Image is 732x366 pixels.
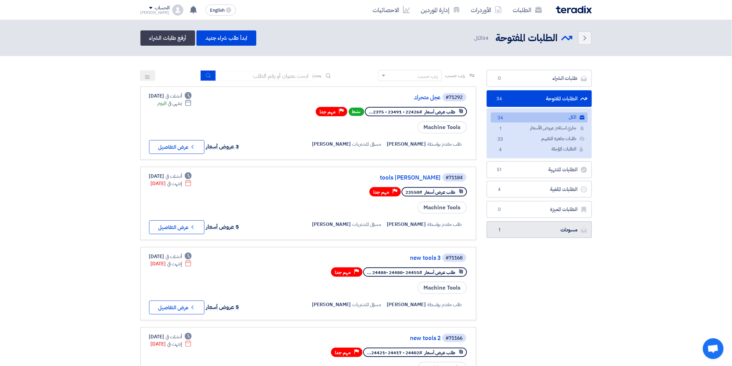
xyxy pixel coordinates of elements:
[491,144,588,154] a: الطلبات المؤجلة
[491,134,588,144] a: طلبات جاهزة للتقييم
[151,260,192,267] div: [DATE]
[466,2,507,18] a: الأوردرات
[303,335,441,341] a: new tools 2
[149,301,204,314] button: عرض التفاصيل
[446,336,463,341] div: #71166
[210,8,225,13] span: English
[167,340,182,348] span: إنتهت في
[487,201,592,218] a: الطلبات المميزة0
[353,221,382,228] span: مسؤل المشتريات
[216,71,313,81] input: ابحث بعنوان أو رقم الطلب
[167,260,182,267] span: إنتهت في
[474,34,490,42] span: الكل
[320,109,336,115] span: مهم جدا
[495,75,504,82] span: 0
[491,112,588,122] a: الكل
[495,186,504,193] span: 4
[415,2,466,18] a: إدارة الموردين
[206,143,239,151] span: 3 عروض أسعار
[140,11,170,15] div: [PERSON_NAME]
[495,166,504,173] span: 51
[313,72,322,79] span: بحث
[491,123,588,133] a: جاري استلام عروض الأسعار
[349,108,364,116] span: نشط
[312,221,351,228] span: [PERSON_NAME]
[507,2,548,18] a: الطلبات
[418,282,467,294] span: Machine Tools
[303,175,441,181] a: tools [PERSON_NAME]
[374,189,390,195] span: مهم جدا
[425,349,456,356] span: طلب عرض أسعار
[446,175,463,180] div: #71184
[406,189,422,195] span: #23550
[335,349,351,356] span: مهم جدا
[206,223,239,231] span: 5 عروض أسعار
[367,2,415,18] a: الاحصائيات
[165,333,182,340] span: أنشئت في
[165,92,182,100] span: أنشئت في
[487,70,592,87] a: طلبات الشراء0
[418,121,467,134] span: Machine Tools
[367,269,422,276] span: #24455 -24480 -24488 ...
[425,269,456,276] span: طلب عرض أسعار
[165,173,182,180] span: أنشئت في
[167,180,182,187] span: إنتهت في
[425,109,456,115] span: طلب عرض أسعار
[168,100,182,107] span: ينتهي في
[140,30,195,46] a: أرفع طلبات الشراء
[205,4,236,16] button: English
[446,95,463,100] div: #71292
[387,221,426,228] span: [PERSON_NAME]
[425,189,456,195] span: طلب عرض أسعار
[446,256,463,260] div: #71168
[495,206,504,213] span: 0
[353,301,382,308] span: مسؤل المشتريات
[303,94,441,101] a: عجل متحرك
[427,221,462,228] span: طلب مقدم بواسطة
[496,115,505,122] span: 34
[495,227,504,234] span: 1
[556,6,592,13] img: Teradix logo
[445,72,465,79] span: رتب حسب
[206,303,239,311] span: 5 عروض أسعار
[418,201,467,214] span: Machine Tools
[151,180,192,187] div: [DATE]
[303,255,441,261] a: new tools 3
[418,73,438,80] div: رتب حسب
[427,301,462,308] span: طلب مقدم بواسطة
[157,100,192,107] div: اليوم
[312,140,351,148] span: [PERSON_NAME]
[703,338,724,359] div: Open chat
[496,31,558,45] h2: الطلبات المفتوحة
[487,90,592,107] a: الطلبات المفتوحة34
[149,333,192,340] div: [DATE]
[496,146,505,154] span: 4
[149,173,192,180] div: [DATE]
[353,140,382,148] span: مسؤل المشتريات
[496,136,505,143] span: 33
[367,349,422,356] span: #24402 - 24417 -24421...
[495,95,504,102] span: 34
[427,140,462,148] span: طلب مقدم بواسطة
[196,30,256,46] a: ابدأ طلب شراء جديد
[149,140,204,154] button: عرض التفاصيل
[335,269,351,276] span: مهم جدا
[151,340,192,348] div: [DATE]
[387,301,426,308] span: [PERSON_NAME]
[487,161,592,178] a: الطلبات المنتهية51
[165,253,182,260] span: أنشئت في
[149,92,192,100] div: [DATE]
[487,221,592,238] a: مسودات1
[387,140,426,148] span: [PERSON_NAME]
[155,5,170,11] div: الحساب
[369,109,422,115] span: #22426 - 23491 - 2375...
[149,253,192,260] div: [DATE]
[172,4,183,16] img: profile_test.png
[483,34,489,42] span: 34
[487,181,592,198] a: الطلبات الملغية4
[496,125,505,132] span: 1
[312,301,351,308] span: [PERSON_NAME]
[149,220,204,234] button: عرض التفاصيل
